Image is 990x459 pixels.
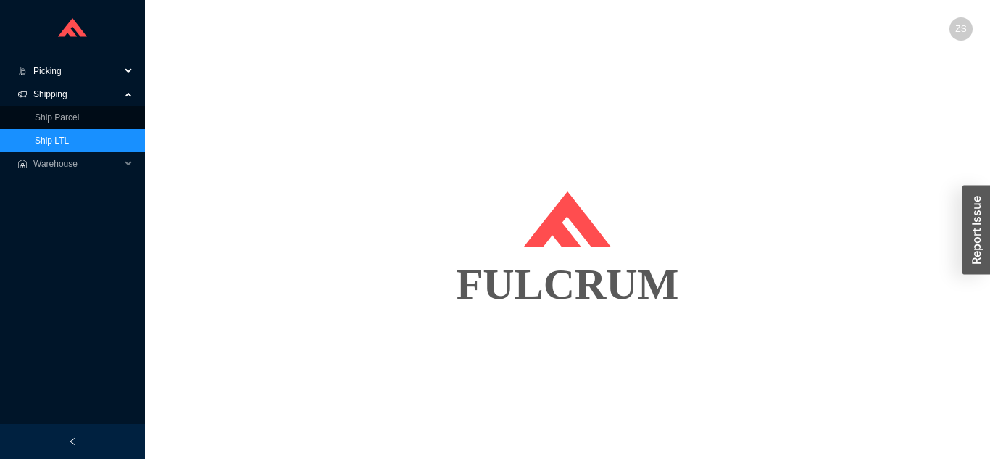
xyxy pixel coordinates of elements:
span: Picking [33,59,120,83]
span: Warehouse [33,152,120,175]
a: Ship LTL [35,136,69,146]
span: ZS [955,17,966,41]
a: Ship Parcel [35,112,79,123]
span: left [68,437,77,446]
span: Shipping [33,83,120,106]
div: FULCRUM [162,248,973,321]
